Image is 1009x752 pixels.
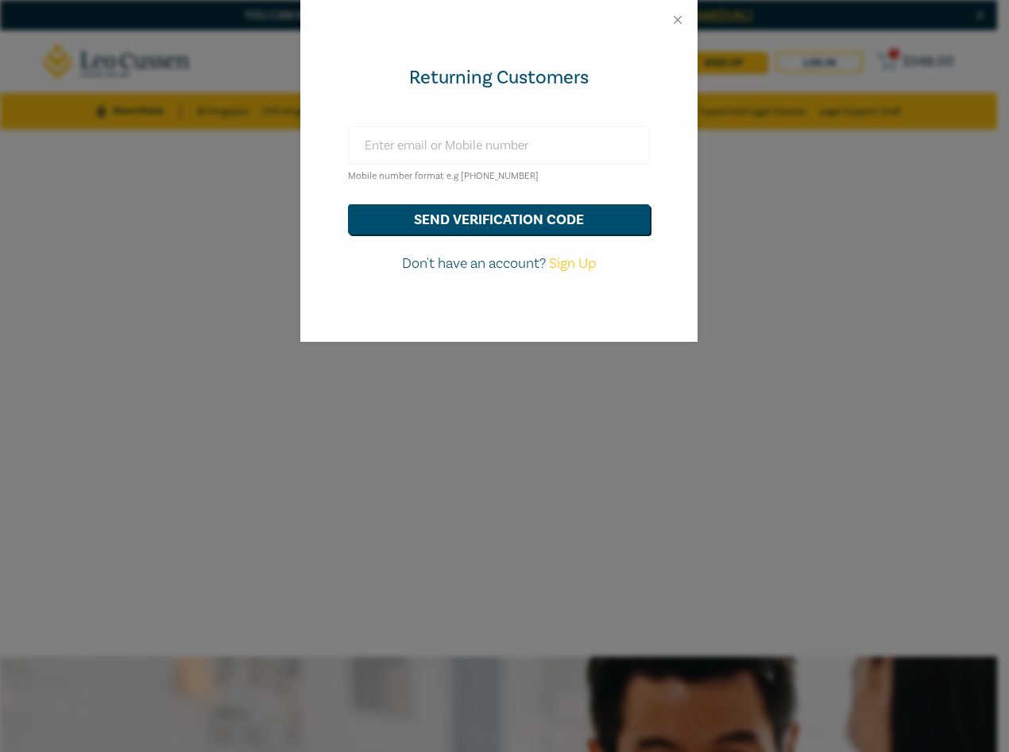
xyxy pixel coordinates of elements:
input: Enter email or Mobile number [348,126,650,165]
a: Sign Up [549,254,596,273]
button: send verification code [348,204,650,235]
small: Mobile number format e.g [PHONE_NUMBER] [348,170,539,182]
button: Close [671,13,685,27]
p: Don't have an account? [348,254,650,274]
div: Returning Customers [348,65,650,91]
